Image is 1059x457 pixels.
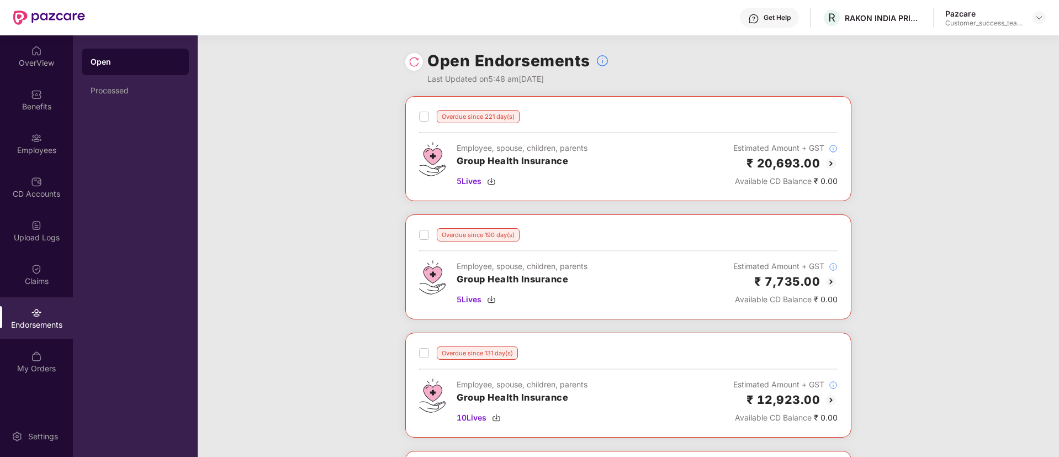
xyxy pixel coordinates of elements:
div: Employee, spouse, children, parents [457,142,587,154]
img: svg+xml;base64,PHN2ZyBpZD0iSW5mb18tXzMyeDMyIiBkYXRhLW5hbWU9IkluZm8gLSAzMngzMiIgeG1sbnM9Imh0dHA6Ly... [596,54,609,67]
img: svg+xml;base64,PHN2ZyBpZD0iQmFjay0yMHgyMCIgeG1sbnM9Imh0dHA6Ly93d3cudzMub3JnLzIwMDAvc3ZnIiB3aWR0aD... [824,157,838,170]
span: R [828,11,835,24]
img: svg+xml;base64,PHN2ZyBpZD0iQ2xhaW0iIHhtbG5zPSJodHRwOi8vd3d3LnczLm9yZy8yMDAwL3N2ZyIgd2lkdGg9IjIwIi... [31,264,42,275]
div: Processed [91,86,180,95]
img: svg+xml;base64,PHN2ZyBpZD0iSGVscC0zMngzMiIgeG1sbnM9Imh0dHA6Ly93d3cudzMub3JnLzIwMDAvc3ZnIiB3aWR0aD... [748,13,759,24]
div: Customer_success_team_lead [945,19,1023,28]
img: svg+xml;base64,PHN2ZyBpZD0iRHJvcGRvd24tMzJ4MzIiIHhtbG5zPSJodHRwOi8vd3d3LnczLm9yZy8yMDAwL3N2ZyIgd2... [1035,13,1044,22]
div: Estimated Amount + GST [733,142,838,154]
div: Estimated Amount + GST [733,260,838,272]
img: svg+xml;base64,PHN2ZyBpZD0iQmFjay0yMHgyMCIgeG1sbnM9Imh0dHA6Ly93d3cudzMub3JnLzIwMDAvc3ZnIiB3aWR0aD... [824,393,838,407]
div: ₹ 0.00 [733,412,838,424]
img: svg+xml;base64,PHN2ZyBpZD0iSW5mb18tXzMyeDMyIiBkYXRhLW5hbWU9IkluZm8gLSAzMngzMiIgeG1sbnM9Imh0dHA6Ly... [829,262,838,271]
div: Overdue since 190 day(s) [437,228,520,241]
img: svg+xml;base64,PHN2ZyBpZD0iSW5mb18tXzMyeDMyIiBkYXRhLW5hbWU9IkluZm8gLSAzMngzMiIgeG1sbnM9Imh0dHA6Ly... [829,144,838,153]
div: Employee, spouse, children, parents [457,260,587,272]
div: Open [91,56,180,67]
img: svg+xml;base64,PHN2ZyBpZD0iSW5mb18tXzMyeDMyIiBkYXRhLW5hbWU9IkluZm8gLSAzMngzMiIgeG1sbnM9Imh0dHA6Ly... [829,381,838,390]
div: ₹ 0.00 [733,293,838,306]
img: svg+xml;base64,PHN2ZyBpZD0iRW5kb3JzZW1lbnRzIiB4bWxucz0iaHR0cDovL3d3dy53My5vcmcvMjAwMC9zdmciIHdpZH... [31,307,42,318]
img: svg+xml;base64,PHN2ZyBpZD0iQmVuZWZpdHMiIHhtbG5zPSJodHRwOi8vd3d3LnczLm9yZy8yMDAwL3N2ZyIgd2lkdGg9Ij... [31,89,42,100]
h3: Group Health Insurance [457,154,587,169]
h1: Open Endorsements [427,49,590,73]
img: svg+xml;base64,PHN2ZyB4bWxucz0iaHR0cDovL3d3dy53My5vcmcvMjAwMC9zdmciIHdpZHRoPSI0Ny43MTQiIGhlaWdodD... [419,260,446,295]
img: svg+xml;base64,PHN2ZyBpZD0iQ0RfQWNjb3VudHMiIGRhdGEtbmFtZT0iQ0QgQWNjb3VudHMiIHhtbG5zPSJodHRwOi8vd3... [31,176,42,187]
div: Pazcare [945,8,1023,19]
span: 10 Lives [457,412,486,424]
span: Available CD Balance [735,176,812,186]
span: 5 Lives [457,175,481,187]
div: Settings [25,431,61,442]
div: RAKON INDIA PRIVATE LIMITED [845,13,922,23]
img: svg+xml;base64,PHN2ZyB4bWxucz0iaHR0cDovL3d3dy53My5vcmcvMjAwMC9zdmciIHdpZHRoPSI0Ny43MTQiIGhlaWdodD... [419,379,446,413]
h2: ₹ 20,693.00 [746,154,820,172]
span: Available CD Balance [735,295,812,304]
div: Employee, spouse, children, parents [457,379,587,391]
img: svg+xml;base64,PHN2ZyBpZD0iRG93bmxvYWQtMzJ4MzIiIHhtbG5zPSJodHRwOi8vd3d3LnczLm9yZy8yMDAwL3N2ZyIgd2... [492,413,501,422]
h2: ₹ 12,923.00 [746,391,820,409]
img: svg+xml;base64,PHN2ZyB4bWxucz0iaHR0cDovL3d3dy53My5vcmcvMjAwMC9zdmciIHdpZHRoPSI0Ny43MTQiIGhlaWdodD... [419,142,446,176]
img: svg+xml;base64,PHN2ZyBpZD0iRG93bmxvYWQtMzJ4MzIiIHhtbG5zPSJodHRwOi8vd3d3LnczLm9yZy8yMDAwL3N2ZyIgd2... [487,177,496,186]
img: svg+xml;base64,PHN2ZyBpZD0iUmVsb2FkLTMyeDMyIiB4bWxucz0iaHR0cDovL3d3dy53My5vcmcvMjAwMC9zdmciIHdpZH... [409,56,420,67]
span: 5 Lives [457,293,481,306]
div: Estimated Amount + GST [733,379,838,391]
div: Overdue since 221 day(s) [437,110,520,123]
div: Get Help [764,13,791,22]
img: New Pazcare Logo [13,10,85,25]
img: svg+xml;base64,PHN2ZyBpZD0iVXBsb2FkX0xvZ3MiIGRhdGEtbmFtZT0iVXBsb2FkIExvZ3MiIHhtbG5zPSJodHRwOi8vd3... [31,220,42,231]
h2: ₹ 7,735.00 [754,272,820,291]
img: svg+xml;base64,PHN2ZyBpZD0iRW1wbG95ZWVzIiB4bWxucz0iaHR0cDovL3d3dy53My5vcmcvMjAwMC9zdmciIHdpZHRoPS... [31,133,42,144]
img: svg+xml;base64,PHN2ZyBpZD0iQmFjay0yMHgyMCIgeG1sbnM9Imh0dHA6Ly93d3cudzMub3JnLzIwMDAvc3ZnIiB3aWR0aD... [824,275,838,288]
img: svg+xml;base64,PHN2ZyBpZD0iTXlfT3JkZXJzIiBkYXRhLW5hbWU9Ik15IE9yZGVycyIgeG1sbnM9Imh0dHA6Ly93d3cudz... [31,351,42,362]
h3: Group Health Insurance [457,391,587,405]
div: Overdue since 131 day(s) [437,346,518,360]
div: ₹ 0.00 [733,175,838,187]
img: svg+xml;base64,PHN2ZyBpZD0iSG9tZSIgeG1sbnM9Imh0dHA6Ly93d3cudzMub3JnLzIwMDAvc3ZnIiB3aWR0aD0iMjAiIG... [31,45,42,56]
span: Available CD Balance [735,413,812,422]
div: Last Updated on 5:48 am[DATE] [427,73,609,85]
h3: Group Health Insurance [457,272,587,287]
img: svg+xml;base64,PHN2ZyBpZD0iU2V0dGluZy0yMHgyMCIgeG1sbnM9Imh0dHA6Ly93d3cudzMub3JnLzIwMDAvc3ZnIiB3aW... [12,431,23,442]
img: svg+xml;base64,PHN2ZyBpZD0iRG93bmxvYWQtMzJ4MzIiIHhtbG5zPSJodHRwOi8vd3d3LnczLm9yZy8yMDAwL3N2ZyIgd2... [487,295,496,304]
